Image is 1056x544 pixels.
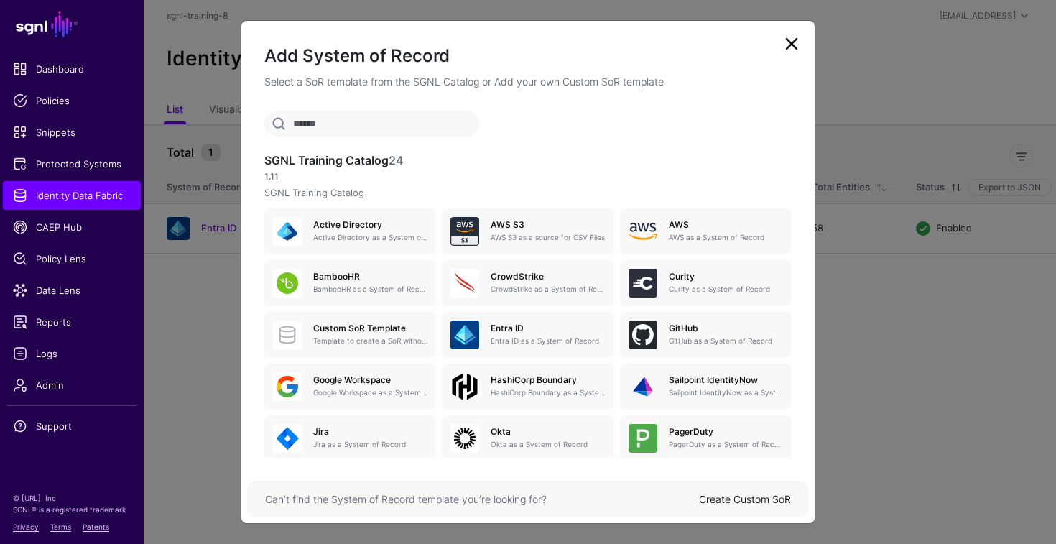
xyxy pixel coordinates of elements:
p: Entra ID as a System of Record [491,336,605,346]
a: GitHubGitHub as a System of Record [620,312,792,358]
h5: CrowdStrike [491,272,605,282]
p: GitHub as a System of Record [669,336,783,346]
h5: PagerDuty [669,427,783,437]
a: Entra IDEntra ID as a System of Record [442,312,613,358]
p: Active Directory as a System of Record [313,232,427,243]
a: Sailpoint IdentityNowSailpoint IdentityNow as a System of Record [620,364,792,410]
img: svg+xml;base64,PHN2ZyB3aWR0aD0iNjQiIGhlaWdodD0iNjQiIHZpZXdCb3g9IjAgMCA2NCA2NCIgZmlsbD0ibm9uZSIgeG... [273,372,302,401]
p: Okta as a System of Record [491,439,605,450]
h5: Active Directory [313,220,427,230]
p: Sailpoint IdentityNow as a System of Record [669,387,783,398]
a: Active DirectoryActive Directory as a System of Record [264,208,436,254]
img: svg+xml;base64,PHN2ZyB3aWR0aD0iNjQiIGhlaWdodD0iNjQiIHZpZXdCb3g9IjAgMCA2NCA2NCIgZmlsbD0ibm9uZSIgeG... [273,217,302,246]
img: svg+xml;base64,PHN2ZyB3aWR0aD0iNjQiIGhlaWdodD0iNjQiIHZpZXdCb3g9IjAgMCA2NCA2NCIgZmlsbD0ibm9uZSIgeG... [273,424,302,453]
h5: Custom SoR Template [313,323,427,333]
a: AWS S3AWS S3 as a source for CSV Files [442,208,613,254]
p: PagerDuty as a System of Record [669,439,783,450]
p: SGNL Training Catalog [264,186,792,200]
p: CrowdStrike as a System of Record [491,284,605,295]
p: AWS S3 as a source for CSV Files [491,232,605,243]
h3: SGNL Training Catalog [264,154,792,167]
p: Curity as a System of Record [669,284,783,295]
a: Custom SoR TemplateTemplate to create a SoR without any entities, attributes or relationships. On... [264,312,436,358]
a: BambooHRBambooHR as a System of Record [264,260,436,306]
img: svg+xml;base64,PHN2ZyB3aWR0aD0iNjQiIGhlaWdodD0iNjQiIHZpZXdCb3g9IjAgMCA2NCA2NCIgZmlsbD0ibm9uZSIgeG... [450,321,479,349]
a: HashiCorp BoundaryHashiCorp Boundary as a System of Record [442,364,613,410]
p: Select a SoR template from the SGNL Catalog or Add your own Custom SoR template [264,74,792,89]
img: svg+xml;base64,PHN2ZyB3aWR0aD0iNjQiIGhlaWdodD0iNjQiIHZpZXdCb3g9IjAgMCA2NCA2NCIgZmlsbD0ibm9uZSIgeG... [273,269,302,298]
h5: Google Workspace [313,375,427,385]
h5: Entra ID [491,323,605,333]
img: svg+xml;base64,PHN2ZyB3aWR0aD0iNjQiIGhlaWdodD0iNjQiIHZpZXdCb3g9IjAgMCA2NCA2NCIgZmlsbD0ibm9uZSIgeG... [629,321,657,349]
p: Template to create a SoR without any entities, attributes or relationships. Once created, you can... [313,336,427,346]
p: Google Workspace as a System of Record [313,387,427,398]
a: OktaOkta as a System of Record [442,415,613,461]
h5: Curity [669,272,783,282]
h5: Okta [491,427,605,437]
h5: BambooHR [313,272,427,282]
h5: HashiCorp Boundary [491,375,605,385]
img: svg+xml;base64,PHN2ZyB3aWR0aD0iNjQiIGhlaWdodD0iNjQiIHZpZXdCb3g9IjAgMCA2NCA2NCIgZmlsbD0ibm9uZSIgeG... [629,269,657,298]
h5: Jira [313,427,427,437]
p: Jira as a System of Record [313,439,427,450]
p: HashiCorp Boundary as a System of Record [491,387,605,398]
a: CurityCurity as a System of Record [620,260,792,306]
img: svg+xml;base64,PHN2ZyB4bWxucz0iaHR0cDovL3d3dy53My5vcmcvMjAwMC9zdmciIHdpZHRoPSIxMDBweCIgaGVpZ2h0PS... [450,372,479,401]
h5: AWS [669,220,783,230]
strong: 1.11 [264,171,279,182]
a: Google WorkspaceGoogle Workspace as a System of Record [264,364,436,410]
img: svg+xml;base64,PHN2ZyB3aWR0aD0iNjQiIGhlaWdodD0iNjQiIHZpZXdCb3g9IjAgMCA2NCA2NCIgZmlsbD0ibm9uZSIgeG... [450,269,479,298]
h2: Add System of Record [264,44,792,68]
p: AWS as a System of Record [669,232,783,243]
h5: GitHub [669,323,783,333]
h5: AWS S3 [491,220,605,230]
div: Can’t find the System of Record template you’re looking for? [265,492,699,507]
img: svg+xml;base64,PHN2ZyB4bWxucz0iaHR0cDovL3d3dy53My5vcmcvMjAwMC9zdmciIHhtbG5zOnhsaW5rPSJodHRwOi8vd3... [629,217,657,246]
p: BambooHR as a System of Record [313,284,427,295]
img: svg+xml;base64,PHN2ZyB3aWR0aD0iNjQiIGhlaWdodD0iNjQiIHZpZXdCb3g9IjAgMCA2NCA2NCIgZmlsbD0ibm9uZSIgeG... [450,217,479,246]
a: JiraJira as a System of Record [264,415,436,461]
a: AWSAWS as a System of Record [620,208,792,254]
h5: Sailpoint IdentityNow [669,375,783,385]
a: CrowdStrikeCrowdStrike as a System of Record [442,260,613,306]
img: svg+xml;base64,PHN2ZyB3aWR0aD0iNjQiIGhlaWdodD0iNjQiIHZpZXdCb3g9IjAgMCA2NCA2NCIgZmlsbD0ibm9uZSIgeG... [450,424,479,453]
a: Create Custom SoR [699,493,791,505]
a: PagerDutyPagerDuty as a System of Record [620,415,792,461]
img: svg+xml;base64,PHN2ZyB3aWR0aD0iNjQiIGhlaWdodD0iNjQiIHZpZXdCb3g9IjAgMCA2NCA2NCIgZmlsbD0ibm9uZSIgeG... [629,424,657,453]
span: 24 [389,153,404,167]
img: svg+xml;base64,PHN2ZyB3aWR0aD0iNjQiIGhlaWdodD0iNjQiIHZpZXdCb3g9IjAgMCA2NCA2NCIgZmlsbD0ibm9uZSIgeG... [629,372,657,401]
